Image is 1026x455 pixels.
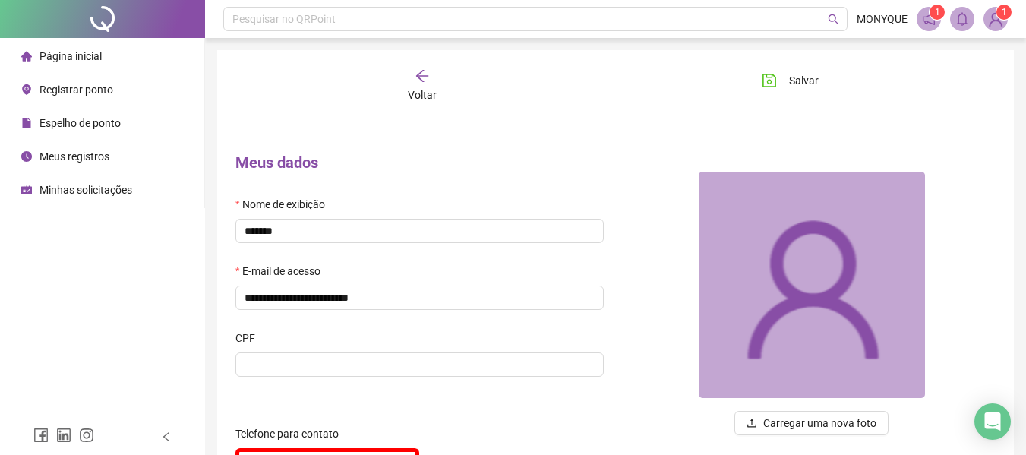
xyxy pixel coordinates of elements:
[235,330,265,346] label: CPF
[39,150,109,163] span: Meus registros
[955,12,969,26] span: bell
[857,11,908,27] span: MONYQUE
[33,428,49,443] span: facebook
[763,415,876,431] span: Carregar uma nova foto
[789,72,819,89] span: Salvar
[415,68,430,84] span: arrow-left
[56,428,71,443] span: linkedin
[21,51,32,62] span: home
[235,196,335,213] label: Nome de exibição
[699,172,925,398] img: 94478
[39,184,132,196] span: Minhas solicitações
[21,118,32,128] span: file
[747,418,757,428] span: upload
[21,151,32,162] span: clock-circle
[39,84,113,96] span: Registrar ponto
[750,68,830,93] button: Salvar
[235,263,330,280] label: E-mail de acesso
[39,117,121,129] span: Espelho de ponto
[235,425,349,442] label: Telefone para contato
[21,185,32,195] span: schedule
[974,403,1011,440] div: Open Intercom Messenger
[21,84,32,95] span: environment
[39,50,102,62] span: Página inicial
[828,14,839,25] span: search
[762,73,777,88] span: save
[996,5,1012,20] sup: Atualize o seu contato no menu Meus Dados
[922,12,936,26] span: notification
[1002,7,1007,17] span: 1
[79,428,94,443] span: instagram
[161,431,172,442] span: left
[408,89,437,101] span: Voltar
[984,8,1007,30] img: 94478
[734,411,889,435] button: uploadCarregar uma nova foto
[935,7,940,17] span: 1
[235,152,604,173] h4: Meus dados
[930,5,945,20] sup: 1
